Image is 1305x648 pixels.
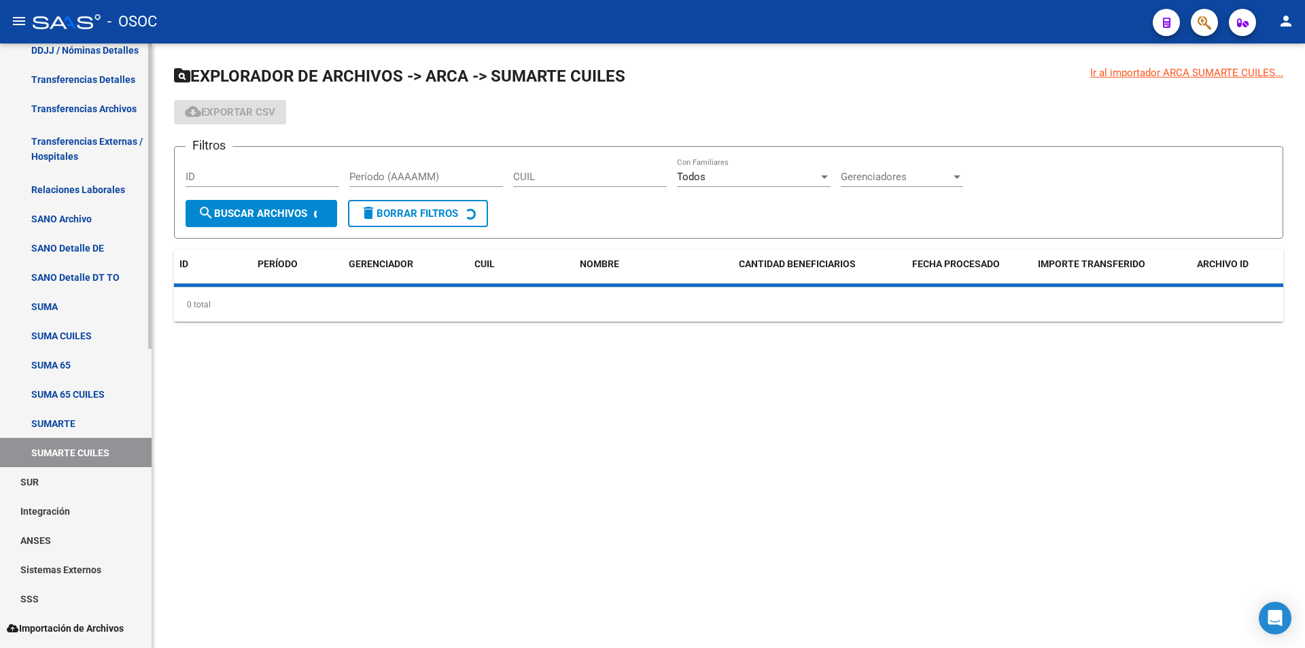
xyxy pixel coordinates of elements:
[174,250,252,279] datatable-header-cell: ID
[1032,250,1192,279] datatable-header-cell: IMPORTE TRANSFERIDO
[360,205,377,221] mat-icon: delete
[580,258,619,269] span: NOMBRE
[907,250,1032,279] datatable-header-cell: FECHA PROCESADO
[1090,65,1283,80] div: Ir al importador ARCA SUMARTE CUILES...
[174,67,625,86] span: EXPLORADOR DE ARCHIVOS -> ARCA -> SUMARTE CUILES
[185,103,201,120] mat-icon: cloud_download
[179,258,188,269] span: ID
[198,205,214,221] mat-icon: search
[841,171,951,183] span: Gerenciadores
[185,106,275,118] span: Exportar CSV
[574,250,734,279] datatable-header-cell: NOMBRE
[186,200,337,227] button: Buscar Archivos
[107,7,157,37] span: - OSOC
[739,258,856,269] span: CANTIDAD BENEFICIARIOS
[11,13,27,29] mat-icon: menu
[912,258,1000,269] span: FECHA PROCESADO
[258,258,298,269] span: PERÍODO
[348,200,488,227] button: Borrar Filtros
[474,258,495,269] span: CUIL
[174,100,286,124] button: Exportar CSV
[186,136,232,155] h3: Filtros
[733,250,907,279] datatable-header-cell: CANTIDAD BENEFICIARIOS
[469,250,574,279] datatable-header-cell: CUIL
[677,171,706,183] span: Todos
[7,621,124,636] span: Importación de Archivos
[1191,250,1283,279] datatable-header-cell: ARCHIVO ID
[252,250,344,279] datatable-header-cell: PERÍODO
[198,207,307,220] span: Buscar Archivos
[360,207,458,220] span: Borrar Filtros
[343,250,469,279] datatable-header-cell: GERENCIADOR
[174,288,1283,322] div: 0 total
[349,258,413,269] span: GERENCIADOR
[1259,602,1291,634] div: Open Intercom Messenger
[1197,258,1249,269] span: ARCHIVO ID
[1278,13,1294,29] mat-icon: person
[1038,258,1145,269] span: IMPORTE TRANSFERIDO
